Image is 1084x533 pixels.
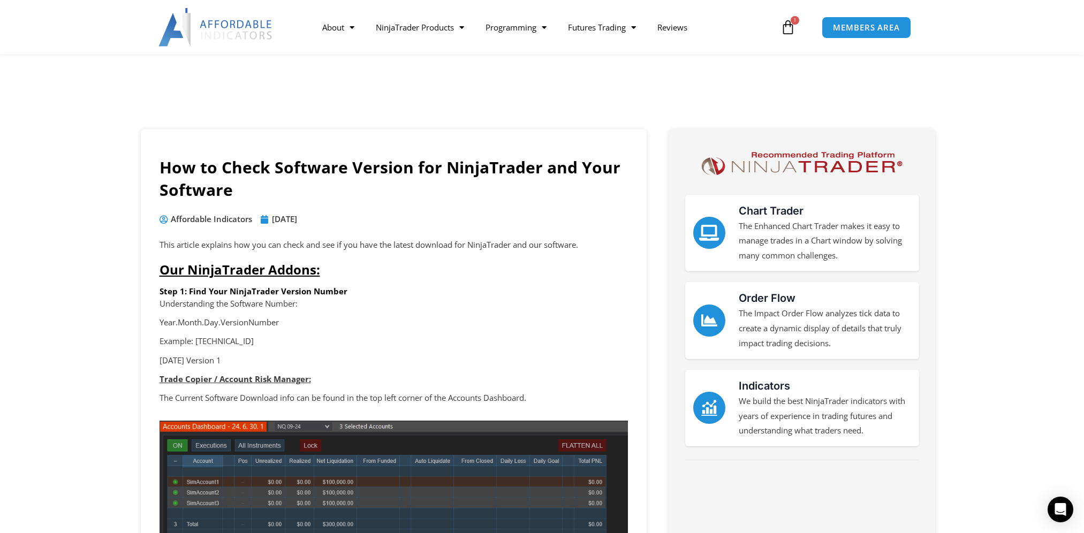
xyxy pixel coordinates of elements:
p: This article explains how you can check and see if you have the latest download for NinjaTrader a... [160,238,628,253]
span: 1 [791,16,799,25]
a: Futures Trading [557,15,647,40]
p: The Enhanced Chart Trader makes it easy to manage trades in a Chart window by solving many common... [739,219,911,264]
a: Chart Trader [693,217,725,249]
img: NinjaTrader Logo | Affordable Indicators – NinjaTrader [696,148,907,179]
span: MEMBERS AREA [833,24,900,32]
nav: Menu [312,15,777,40]
a: About [312,15,365,40]
p: The Current Software Download info can be found in the top left corner of the Accounts Dashboard. [160,391,628,406]
a: Order Flow [739,292,795,304]
a: Order Flow [693,304,725,337]
a: NinjaTrader Products [365,15,475,40]
h6: Step 1: Find Your NinjaTrader Version Number [160,286,628,296]
a: Indicators [693,392,725,424]
a: Chart Trader [739,204,803,217]
p: Example: [TECHNICAL_ID] [160,334,628,349]
p: We build the best NinjaTrader indicators with years of experience in trading futures and understa... [739,394,911,439]
a: MEMBERS AREA [822,17,911,39]
time: [DATE] [272,214,297,224]
p: Year.Month.Day.VersionNumber [160,315,628,330]
a: Reviews [647,15,698,40]
p: Understanding the Software Number: [160,296,628,311]
span: Our NinjaTrader Addons: [160,261,320,278]
span: Affordable Indicators [168,212,252,227]
strong: Trade Copier / Account Risk Manager: [160,374,311,384]
div: Open Intercom Messenger [1048,497,1073,522]
h1: How to Check Software Version for NinjaTrader and Your Software [160,156,628,201]
p: [DATE] Version 1 [160,353,628,368]
p: The Impact Order Flow analyzes tick data to create a dynamic display of details that truly impact... [739,306,911,351]
a: 1 [764,12,812,43]
img: LogoAI | Affordable Indicators – NinjaTrader [158,8,274,47]
a: Indicators [739,379,790,392]
a: Programming [475,15,557,40]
